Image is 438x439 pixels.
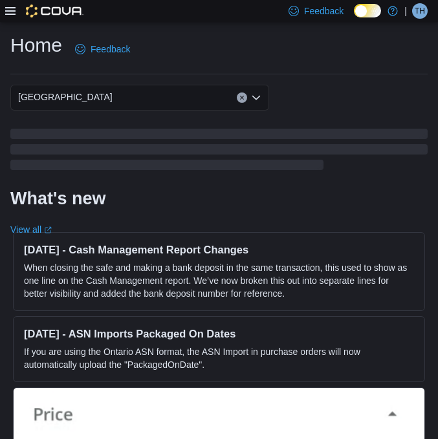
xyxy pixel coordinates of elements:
[44,226,52,234] svg: External link
[10,131,428,173] span: Loading
[24,345,414,371] p: If you are using the Ontario ASN format, the ASN Import in purchase orders will now automatically...
[26,5,83,17] img: Cova
[91,43,130,56] span: Feedback
[18,89,113,105] span: [GEOGRAPHIC_DATA]
[10,32,62,58] h1: Home
[24,327,414,340] h3: [DATE] - ASN Imports Packaged On Dates
[24,243,414,256] h3: [DATE] - Cash Management Report Changes
[304,5,344,17] span: Feedback
[412,3,428,19] div: Toni Howell
[415,3,425,19] span: TH
[10,224,52,235] a: View allExternal link
[10,188,105,209] h2: What's new
[24,261,414,300] p: When closing the safe and making a bank deposit in the same transaction, this used to show as one...
[354,4,381,17] input: Dark Mode
[237,92,247,103] button: Clear input
[70,36,135,62] a: Feedback
[251,92,261,103] button: Open list of options
[404,3,407,19] p: |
